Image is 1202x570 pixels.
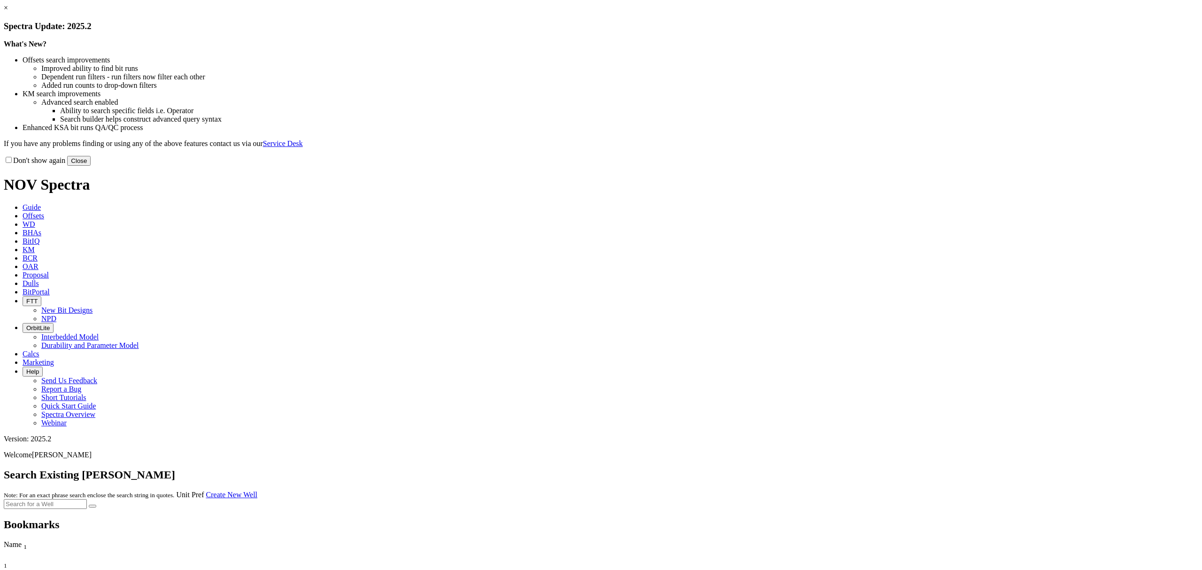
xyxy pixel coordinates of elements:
a: Webinar [41,419,67,427]
a: Service Desk [263,139,303,147]
a: WD [23,220,35,228]
div: Name Sort None [4,540,1136,551]
div: Version: 2025.2 [4,435,1198,443]
li: Advanced search enabled [41,98,1198,107]
a: Spectra Overview [41,410,95,418]
label: Don't show again [4,156,65,164]
a: New Bit Designs [41,306,92,314]
a: Unit Pref [176,491,204,499]
h2: Bookmarks [4,518,1198,531]
a: Durability and Parameter Model [41,341,139,349]
a: Short Tutorials [41,393,86,401]
a: BitPortal [23,288,50,296]
input: Don't show again [6,157,12,163]
li: Search builder helps construct advanced query syntax [60,115,1198,123]
li: Improved ability to find bit runs [41,64,1198,73]
a: Proposal [23,271,49,279]
small: Note: For an exact phrase search enclose the search string in quotes. [4,492,174,499]
a: Calcs [23,350,39,358]
a: BHAs [23,229,41,237]
sub: 1 [4,562,7,569]
li: Added run counts to drop-down filters [41,81,1198,90]
a: Create New Well [206,491,257,499]
input: Search for a Well [4,499,87,509]
li: Offsets search improvements [23,56,1198,64]
a: BitIQ [23,237,39,245]
button: Close [67,156,91,166]
p: If you have any problems finding or using any of the above features contact us via our [4,139,1198,148]
a: KM [23,246,35,254]
h3: Spectra Update: 2025.2 [4,21,1198,31]
a: Marketing [23,358,54,366]
span: Help [26,368,39,375]
a: Guide [23,203,41,211]
li: Enhanced KSA bit runs QA/QC process [23,123,1198,132]
button: Help [23,367,43,377]
strong: What's New? [4,40,46,48]
a: Quick Start Guide [41,402,96,410]
a: Send Us Feedback [41,377,97,385]
a: BCR [23,254,38,262]
button: FTT [23,296,41,306]
button: OrbitLite [23,323,54,333]
a: NPD [41,315,56,323]
a: Dulls [23,279,39,287]
a: Report a Bug [41,385,81,393]
span: Sort None [23,540,27,548]
span: Name [4,540,22,548]
h2: Search Existing [PERSON_NAME] [4,469,1198,481]
a: × [4,4,8,12]
span: OrbitLite [26,324,50,331]
span: [PERSON_NAME] [32,451,92,459]
span: FTT [26,298,38,305]
span: Sort None [4,559,7,567]
p: Welcome [4,451,1198,459]
a: Offsets [23,212,44,220]
div: Sort None [4,559,51,570]
a: Interbedded Model [41,333,99,341]
a: OAR [23,262,39,270]
li: Dependent run filters - run filters now filter each other [41,73,1198,81]
sub: 1 [23,543,27,550]
li: KM search improvements [23,90,1198,98]
div: Sort None [4,540,1136,559]
div: Column Menu [4,551,1136,559]
h1: NOV Spectra [4,176,1198,193]
li: Ability to search specific fields i.e. Operator [60,107,1198,115]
